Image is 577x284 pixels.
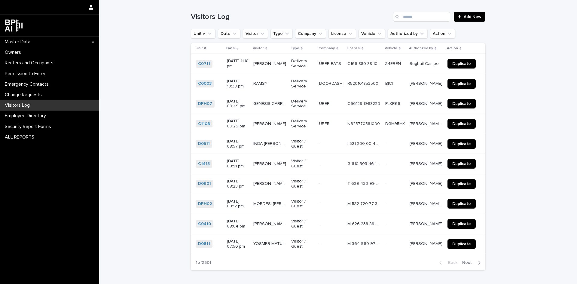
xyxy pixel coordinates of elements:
[409,45,433,52] p: Authorized by
[347,160,382,166] p: G 610 303 46 100 0
[291,59,314,69] p: Delivery Service
[227,179,249,189] p: [DATE] 08:23 pm
[191,234,485,254] tr: D0811 [DATE] 07:56 pmYOSMER MATURELYOSMER MATUREL Visitor / Guest-- M 364 960 97 226 0M 364 960 9...
[347,80,380,86] p: R520101852500
[452,102,471,106] span: Duplicate
[385,60,402,66] p: 34EREN
[410,160,444,166] p: Marwan Iskandar
[447,139,476,149] a: Duplicate
[385,200,388,206] p: -
[385,220,388,227] p: -
[454,12,485,22] a: Add New
[291,79,314,89] p: Delivery Service
[198,161,210,166] a: C1413
[385,240,388,246] p: -
[198,81,212,86] a: C0003
[227,239,249,249] p: [DATE] 07:56 pm
[253,140,288,146] p: INDA CABALLO EMIL
[291,199,314,209] p: Visitor / Guest
[447,59,476,69] a: Duplicate
[198,61,210,66] a: C0711
[462,261,475,265] span: Next
[385,180,388,186] p: -
[253,100,288,106] p: GENESIS CARRERAS
[191,214,485,234] tr: C0410 [DATE] 08:04 pm[PERSON_NAME] CRISSANO [PERSON_NAME][PERSON_NAME] CRISSANO [PERSON_NAME] Vis...
[447,159,476,169] a: Duplicate
[452,222,471,226] span: Duplicate
[226,45,235,52] p: Date
[347,60,382,66] p: C166-880-88-103-0
[291,45,299,52] p: Type
[319,220,322,227] p: -
[253,180,288,186] p: TORREALBA MANUEL ALEJANDRO
[385,120,406,127] p: DGH95HK
[227,139,249,149] p: [DATE] 08:57 pm
[227,99,249,109] p: [DATE] 09:49 pm
[347,220,382,227] p: M 626 238 89 300 0
[319,140,322,146] p: -
[191,29,215,38] button: Unit #
[227,119,249,129] p: [DATE] 09:26 pm
[347,200,382,206] p: M 532 720 77 387 0
[410,100,444,106] p: [PERSON_NAME]
[319,180,322,186] p: -
[253,80,269,86] p: RAMSY
[319,45,335,52] p: Company
[198,221,211,227] a: C0410
[435,260,460,265] button: Back
[191,154,485,174] tr: C1413 [DATE] 08:51 pm[PERSON_NAME][PERSON_NAME] Visitor / Guest-- G 610 303 46 100 0G 610 303 46 ...
[291,119,314,129] p: Delivery Service
[191,54,485,74] tr: C0711 [DATE] 11:18 pm[PERSON_NAME][PERSON_NAME] Delivery ServiceUBER EATSUBER EATS C166-880-88-10...
[319,120,331,127] p: UBER
[452,142,471,146] span: Duplicate
[191,174,485,194] tr: D0601 [DATE] 08:23 pm[PERSON_NAME] [PERSON_NAME][PERSON_NAME] [PERSON_NAME] Visitor / Guest-- T 6...
[291,139,314,149] p: Visitor / Guest
[410,220,444,227] p: [PERSON_NAME]
[319,80,344,86] p: DOORDASH
[385,80,394,86] p: BICI
[410,240,444,246] p: [PERSON_NAME]
[319,100,331,106] p: UBER
[410,120,444,127] p: Oscar Antonio Safie
[291,239,314,249] p: Visitor / Guest
[270,29,293,38] button: Type
[227,59,249,69] p: [DATE] 11:18 pm
[385,45,397,52] p: Vehicle
[2,50,26,55] p: Owners
[198,121,210,127] a: C1108
[191,13,391,21] h1: Visitors Log
[243,29,268,38] button: Visitor
[227,219,249,229] p: [DATE] 08:04 pm
[452,182,471,186] span: Duplicate
[393,12,450,22] input: Search
[447,219,476,229] a: Duplicate
[447,79,476,89] a: Duplicate
[198,201,212,206] a: DPH02
[319,200,322,206] p: -
[410,180,444,186] p: Alexandro Camra Jirash
[198,241,210,246] a: D0811
[227,199,249,209] p: [DATE] 08:12 pm
[295,29,326,38] button: Company
[452,82,471,86] span: Duplicate
[328,29,356,38] button: License
[291,99,314,109] p: Delivery Service
[2,102,35,108] p: Visitors Log
[2,39,35,45] p: Master Data
[227,159,249,169] p: [DATE] 08:51 pm
[410,80,444,86] p: [PERSON_NAME]
[452,62,471,66] span: Duplicate
[2,60,58,66] p: Renters and Occupants
[2,81,53,87] p: Emergency Contacts
[291,179,314,189] p: Visitor / Guest
[198,181,211,186] a: D0601
[359,29,385,38] button: Vehicle
[191,194,485,214] tr: DPH02 [DATE] 08:12 pmMORDESI [PERSON_NAME]MORDESI [PERSON_NAME] Visitor / Guest-- M 532 720 77 38...
[388,29,428,38] button: Authorized by
[447,239,476,249] a: Duplicate
[385,140,388,146] p: -
[291,219,314,229] p: Visitor / Guest
[253,45,264,52] p: Visitor
[319,160,322,166] p: -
